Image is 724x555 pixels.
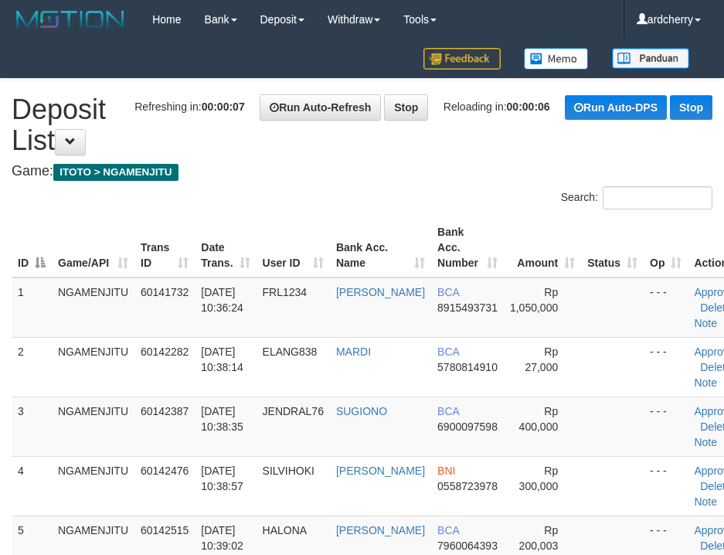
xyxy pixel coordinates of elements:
a: Note [694,376,717,389]
span: Copy 7960064393 to clipboard [437,540,498,552]
h4: Game: [12,164,712,179]
span: 60142515 [141,524,189,536]
td: - - - [644,338,688,397]
a: Stop [384,94,428,121]
a: Run Auto-Refresh [260,94,381,121]
strong: 00:00:06 [507,100,550,113]
span: [DATE] 10:39:02 [201,524,243,552]
a: SUGIONO [336,405,387,417]
span: JENDRAL76 [263,405,324,417]
span: [DATE] 10:38:14 [201,346,243,373]
a: Stop [670,95,712,120]
h1: Deposit List [12,94,712,155]
span: BCA [437,405,459,417]
span: BNI [437,465,455,477]
td: - - - [644,397,688,457]
img: MOTION_logo.png [12,8,129,31]
th: Bank Acc. Name: activate to sort column ascending [330,218,431,277]
th: Status: activate to sort column ascending [581,218,644,277]
input: Search: [603,186,712,209]
span: Copy 5780814910 to clipboard [437,361,498,373]
th: Amount: activate to sort column ascending [504,218,581,277]
td: NGAMENJITU [52,457,134,516]
span: FRL1234 [263,286,308,298]
a: [PERSON_NAME] [336,465,425,477]
a: Note [694,436,717,448]
span: 60142387 [141,405,189,417]
a: [PERSON_NAME] [336,524,425,536]
span: Reloading in: [444,100,550,113]
span: ITOTO > NGAMENJITU [53,164,178,181]
label: Search: [561,186,712,209]
span: 60142476 [141,465,189,477]
td: 1 [12,277,52,338]
td: 4 [12,457,52,516]
td: 2 [12,338,52,397]
td: - - - [644,457,688,516]
a: [PERSON_NAME] [336,286,425,298]
th: Game/API: activate to sort column ascending [52,218,134,277]
th: ID: activate to sort column descending [12,218,52,277]
img: Button%20Memo.svg [524,48,589,70]
th: Bank Acc. Number: activate to sort column ascending [431,218,504,277]
th: Date Trans.: activate to sort column ascending [195,218,256,277]
th: User ID: activate to sort column ascending [257,218,330,277]
span: [DATE] 10:38:35 [201,405,243,433]
img: Feedback.jpg [423,48,501,70]
span: 60141732 [141,286,189,298]
span: [DATE] 10:36:24 [201,286,243,314]
a: MARDI [336,346,371,358]
span: ELANG838 [263,346,318,358]
strong: 00:00:07 [202,100,245,113]
td: NGAMENJITU [52,397,134,457]
td: NGAMENJITU [52,277,134,338]
span: BCA [437,286,459,298]
th: Op: activate to sort column ascending [644,218,688,277]
span: 60142282 [141,346,189,358]
span: HALONA [263,524,308,536]
span: SILVIHOKI [263,465,314,477]
span: Copy 8915493731 to clipboard [437,301,498,314]
td: NGAMENJITU [52,338,134,397]
span: [DATE] 10:38:57 [201,465,243,492]
a: Run Auto-DPS [565,95,667,120]
span: BCA [437,346,459,358]
span: Copy 6900097598 to clipboard [437,421,498,433]
span: BCA [437,524,459,536]
th: Trans ID: activate to sort column ascending [134,218,195,277]
td: - - - [644,277,688,338]
a: Note [694,495,717,508]
img: panduan.png [612,48,689,69]
a: Note [694,317,717,329]
span: Copy 0558723978 to clipboard [437,480,498,492]
span: Refreshing in: [134,100,244,113]
td: 3 [12,397,52,457]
